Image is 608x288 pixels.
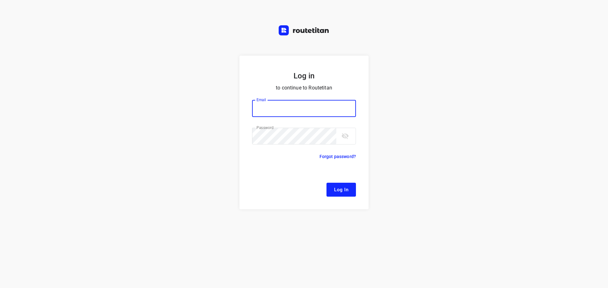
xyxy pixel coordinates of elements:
p: Forgot password? [320,153,356,160]
button: toggle password visibility [339,130,351,142]
p: to continue to Routetitan [252,83,356,92]
h5: Log in [252,71,356,81]
img: Routetitan [279,25,329,35]
button: Log In [326,183,356,197]
span: Log In [334,186,348,194]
